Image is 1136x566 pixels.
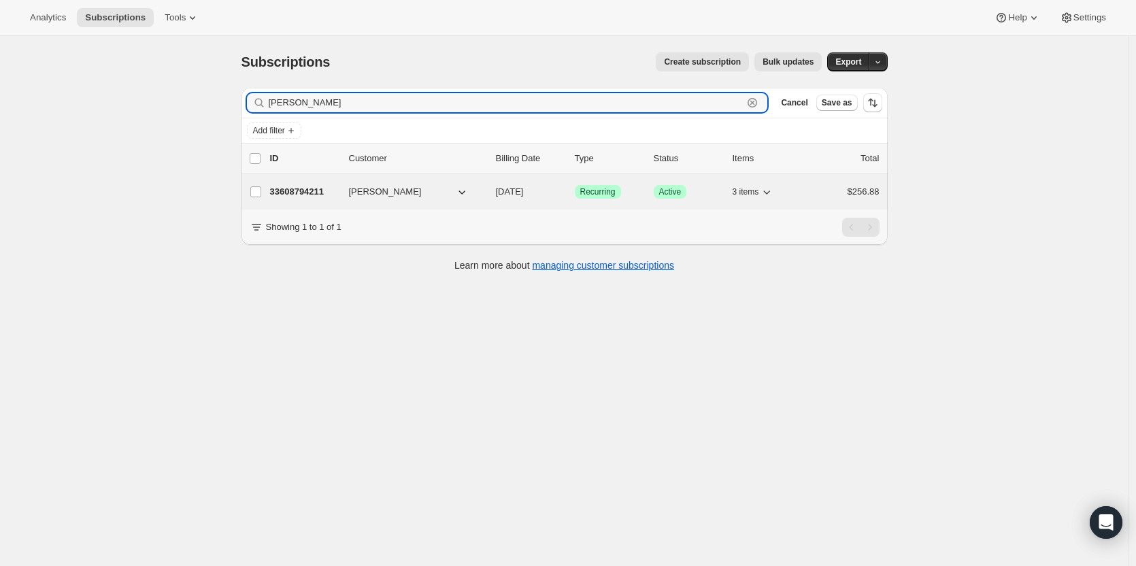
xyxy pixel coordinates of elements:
span: Add filter [253,125,285,136]
span: [DATE] [496,186,524,197]
button: 3 items [733,182,774,201]
div: IDCustomerBilling DateTypeStatusItemsTotal [270,152,880,165]
p: Showing 1 to 1 of 1 [266,220,341,234]
button: Help [986,8,1048,27]
input: Filter subscribers [269,93,744,112]
p: 33608794211 [270,185,338,199]
p: Learn more about [454,259,674,272]
span: [PERSON_NAME] [349,185,422,199]
nav: Pagination [842,218,880,237]
p: ID [270,152,338,165]
button: Bulk updates [754,52,822,71]
button: Save as [816,95,858,111]
button: Tools [156,8,207,27]
span: Analytics [30,12,66,23]
button: Analytics [22,8,74,27]
span: Subscriptions [241,54,331,69]
p: Status [654,152,722,165]
span: Bulk updates [763,56,814,67]
div: Open Intercom Messenger [1090,506,1122,539]
span: Cancel [781,97,807,108]
p: Total [861,152,879,165]
button: [PERSON_NAME] [341,181,477,203]
p: Billing Date [496,152,564,165]
span: Settings [1073,12,1106,23]
button: Add filter [247,122,301,139]
span: Export [835,56,861,67]
button: Create subscription [656,52,749,71]
span: $256.88 [848,186,880,197]
button: Export [827,52,869,71]
span: Tools [165,12,186,23]
button: Subscriptions [77,8,154,27]
span: Save as [822,97,852,108]
a: managing customer subscriptions [532,260,674,271]
button: Clear [746,96,759,110]
span: Recurring [580,186,616,197]
span: 3 items [733,186,759,197]
span: Active [659,186,682,197]
button: Sort the results [863,93,882,112]
div: Items [733,152,801,165]
span: Subscriptions [85,12,146,23]
button: Settings [1052,8,1114,27]
p: Customer [349,152,485,165]
button: Cancel [775,95,813,111]
div: 33608794211[PERSON_NAME][DATE]SuccessRecurringSuccessActive3 items$256.88 [270,182,880,201]
span: Help [1008,12,1026,23]
div: Type [575,152,643,165]
span: Create subscription [664,56,741,67]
